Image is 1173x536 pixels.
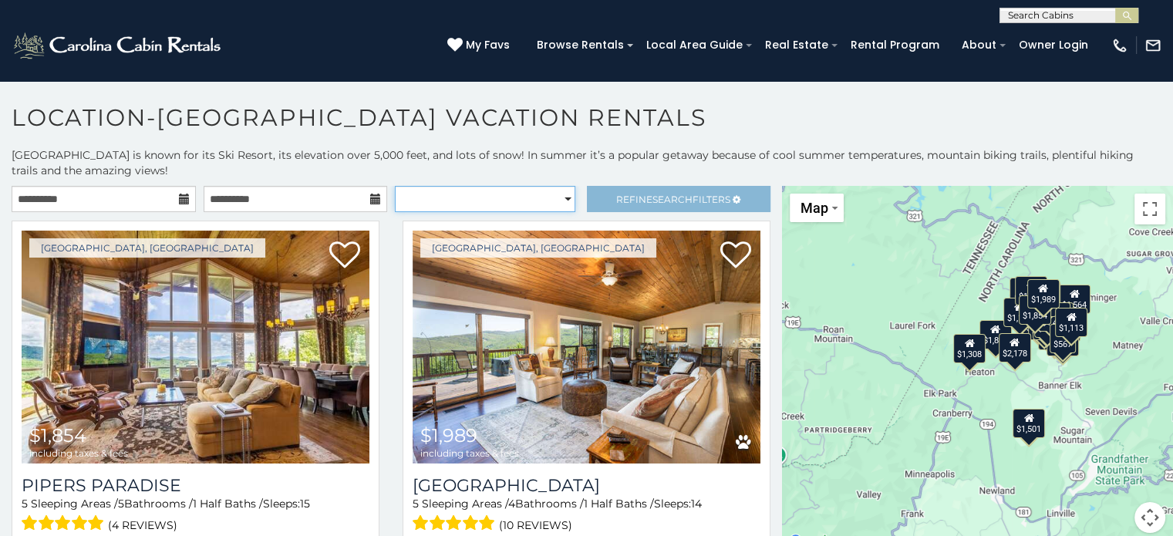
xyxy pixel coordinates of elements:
[1055,308,1087,337] div: $1,113
[1046,327,1078,356] div: $1,076
[300,497,310,511] span: 15
[29,424,86,447] span: $1,854
[998,333,1030,362] div: $2,178
[29,448,128,458] span: including taxes & fees
[790,194,844,222] button: Change map style
[413,496,760,535] div: Sleeping Areas / Bathrooms / Sleeps:
[420,448,519,458] span: including taxes & fees
[801,200,828,216] span: Map
[1014,276,1047,305] div: $1,049
[413,231,760,464] a: Beech Mountain Vista $1,989 including taxes & fees
[22,496,369,535] div: Sleeping Areas / Bathrooms / Sleeps:
[953,334,986,363] div: $1,308
[954,33,1004,57] a: About
[413,497,419,511] span: 5
[757,33,836,57] a: Real Estate
[720,240,751,272] a: Add to favorites
[29,238,265,258] a: [GEOGRAPHIC_DATA], [GEOGRAPHIC_DATA]
[843,33,947,57] a: Rental Program
[1010,278,1042,307] div: $1,513
[979,320,1011,349] div: $1,802
[691,497,702,511] span: 14
[12,30,225,61] img: White-1-2.png
[616,194,730,205] span: Refine Filters
[447,37,514,54] a: My Favs
[22,231,369,464] img: Pipers Paradise
[413,231,760,464] img: Beech Mountain Vista
[508,497,515,511] span: 4
[108,515,177,535] span: (4 reviews)
[499,515,572,535] span: (10 reviews)
[1026,279,1059,308] div: $1,989
[584,497,654,511] span: 1 Half Baths /
[1111,37,1128,54] img: phone-regular-white.png
[1011,33,1096,57] a: Owner Login
[639,33,750,57] a: Local Area Guide
[1012,409,1044,438] div: $1,501
[420,424,477,447] span: $1,989
[413,475,760,496] h3: Beech Mountain Vista
[1003,298,1035,327] div: $1,177
[420,238,656,258] a: [GEOGRAPHIC_DATA], [GEOGRAPHIC_DATA]
[466,37,510,53] span: My Favs
[22,497,28,511] span: 5
[413,475,760,496] a: [GEOGRAPHIC_DATA]
[329,240,360,272] a: Add to favorites
[1027,281,1060,310] div: $1,551
[118,497,124,511] span: 5
[1018,295,1050,325] div: $1,854
[1134,194,1165,224] button: Toggle fullscreen view
[1049,324,1075,353] div: $567
[1058,285,1090,314] div: $1,564
[529,33,632,57] a: Browse Rentals
[1144,37,1161,54] img: mail-regular-white.png
[587,186,771,212] a: RefineSearchFilters
[652,194,693,205] span: Search
[22,231,369,464] a: Pipers Paradise $1,854 including taxes & fees
[1134,502,1165,533] button: Map camera controls
[193,497,263,511] span: 1 Half Baths /
[22,475,369,496] a: Pipers Paradise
